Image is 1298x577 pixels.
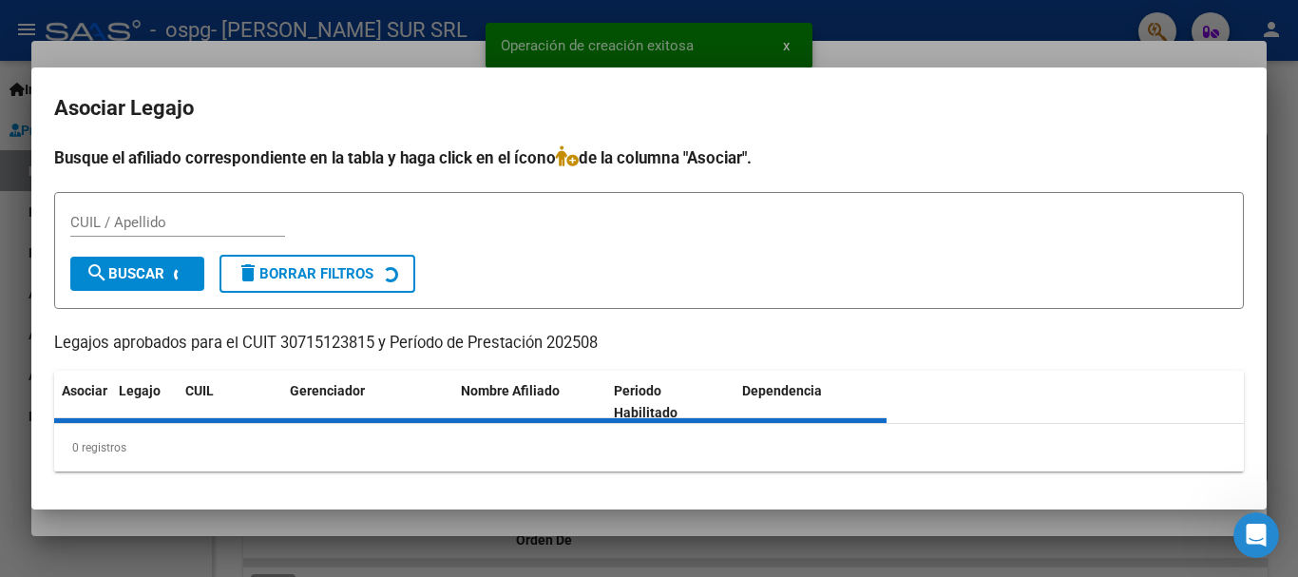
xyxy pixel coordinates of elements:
[453,371,606,433] datatable-header-cell: Nombre Afiliado
[461,383,560,398] span: Nombre Afiliado
[86,261,108,284] mat-icon: search
[119,383,161,398] span: Legajo
[54,424,1244,471] div: 0 registros
[237,261,259,284] mat-icon: delete
[86,265,164,282] span: Buscar
[111,371,178,433] datatable-header-cell: Legajo
[185,383,214,398] span: CUIL
[54,332,1244,356] p: Legajos aprobados para el CUIT 30715123815 y Período de Prestación 202508
[54,371,111,433] datatable-header-cell: Asociar
[735,371,888,433] datatable-header-cell: Dependencia
[70,257,204,291] button: Buscar
[178,371,282,433] datatable-header-cell: CUIL
[742,383,822,398] span: Dependencia
[62,383,107,398] span: Asociar
[614,383,678,420] span: Periodo Habilitado
[220,255,415,293] button: Borrar Filtros
[1233,512,1279,558] iframe: Intercom live chat
[54,90,1244,126] h2: Asociar Legajo
[282,371,453,433] datatable-header-cell: Gerenciador
[606,371,735,433] datatable-header-cell: Periodo Habilitado
[54,145,1244,170] h4: Busque el afiliado correspondiente en la tabla y haga click en el ícono de la columna "Asociar".
[290,383,365,398] span: Gerenciador
[237,265,373,282] span: Borrar Filtros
